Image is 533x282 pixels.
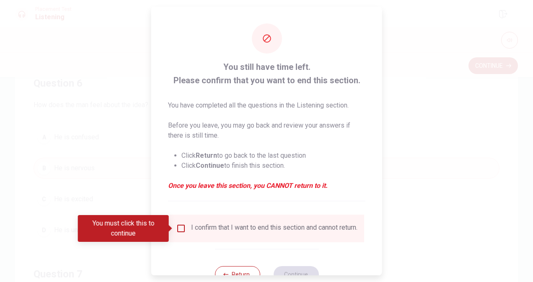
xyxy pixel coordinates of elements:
span: You still have time left. Please confirm that you want to end this section. [168,60,365,87]
div: You must click this to continue [78,215,169,242]
p: You have completed all the questions in the Listening section. [168,100,365,110]
div: I confirm that I want to end this section and cannot return. [191,223,357,233]
strong: Return [196,151,217,159]
em: Once you leave this section, you CANNOT return to it. [168,181,365,191]
p: Before you leave, you may go back and review your answers if there is still time. [168,120,365,141]
li: Click to go back to the last question [181,151,365,161]
li: Click to finish this section. [181,161,365,171]
strong: Continue [196,162,224,169]
span: You must click this to continue [176,223,186,233]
